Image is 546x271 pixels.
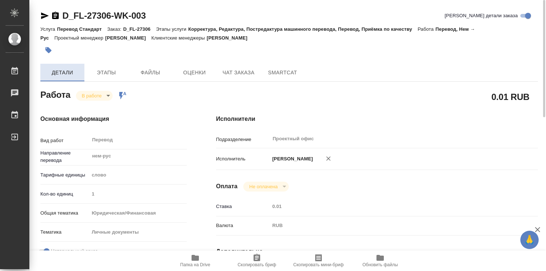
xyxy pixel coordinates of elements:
[105,35,152,41] p: [PERSON_NAME]
[216,182,238,191] h4: Оплата
[520,231,539,249] button: 🙏
[51,248,98,255] span: Нотариальный заказ
[123,26,156,32] p: D_FL-27306
[57,26,107,32] p: Перевод Стандарт
[89,189,187,199] input: Пустое поле
[237,262,276,267] span: Скопировать бриф
[363,262,398,267] span: Обновить файлы
[418,26,436,32] p: Работа
[152,35,207,41] p: Клиентские менеджеры
[216,203,270,210] p: Ставка
[216,136,270,143] p: Подразделение
[40,42,57,58] button: Добавить тэг
[133,68,168,77] span: Файлы
[216,115,538,123] h4: Исполнители
[221,68,256,77] span: Чат заказа
[247,183,280,190] button: Не оплачена
[51,11,60,20] button: Скопировать ссылку
[270,155,313,163] p: [PERSON_NAME]
[293,262,343,267] span: Скопировать мини-бриф
[89,169,187,181] div: слово
[45,68,80,77] span: Детали
[349,250,411,271] button: Обновить файлы
[207,35,253,41] p: [PERSON_NAME]
[265,68,300,77] span: SmartCat
[320,151,336,167] button: Удалить исполнителя
[491,90,529,103] h2: 0.01 RUB
[40,11,49,20] button: Скопировать ссылку для ЯМессенджера
[80,93,104,99] button: В работе
[107,26,123,32] p: Заказ:
[177,68,212,77] span: Оценки
[89,68,124,77] span: Этапы
[523,232,536,248] span: 🙏
[40,137,89,144] p: Вид работ
[62,11,146,21] a: D_FL-27306-WK-003
[445,12,518,19] span: [PERSON_NAME] детали заказа
[188,26,418,32] p: Корректура, Редактура, Постредактура машинного перевода, Перевод, Приёмка по качеству
[164,250,226,271] button: Папка на Drive
[226,250,288,271] button: Скопировать бриф
[216,222,270,229] p: Валюта
[76,91,113,101] div: В работе
[89,207,187,219] div: Юридическая/Финансовая
[40,190,89,198] p: Кол-во единиц
[40,209,89,217] p: Общая тематика
[180,262,210,267] span: Папка на Drive
[270,219,511,232] div: RUB
[270,201,511,212] input: Пустое поле
[40,26,57,32] p: Услуга
[89,226,187,238] div: Личные документы
[40,115,187,123] h4: Основная информация
[156,26,188,32] p: Этапы услуги
[54,35,105,41] p: Проектный менеджер
[40,149,89,164] p: Направление перевода
[243,182,288,192] div: В работе
[216,247,538,256] h4: Дополнительно
[40,88,70,101] h2: Работа
[40,171,89,179] p: Тарифные единицы
[216,155,270,163] p: Исполнитель
[288,250,349,271] button: Скопировать мини-бриф
[40,229,89,236] p: Тематика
